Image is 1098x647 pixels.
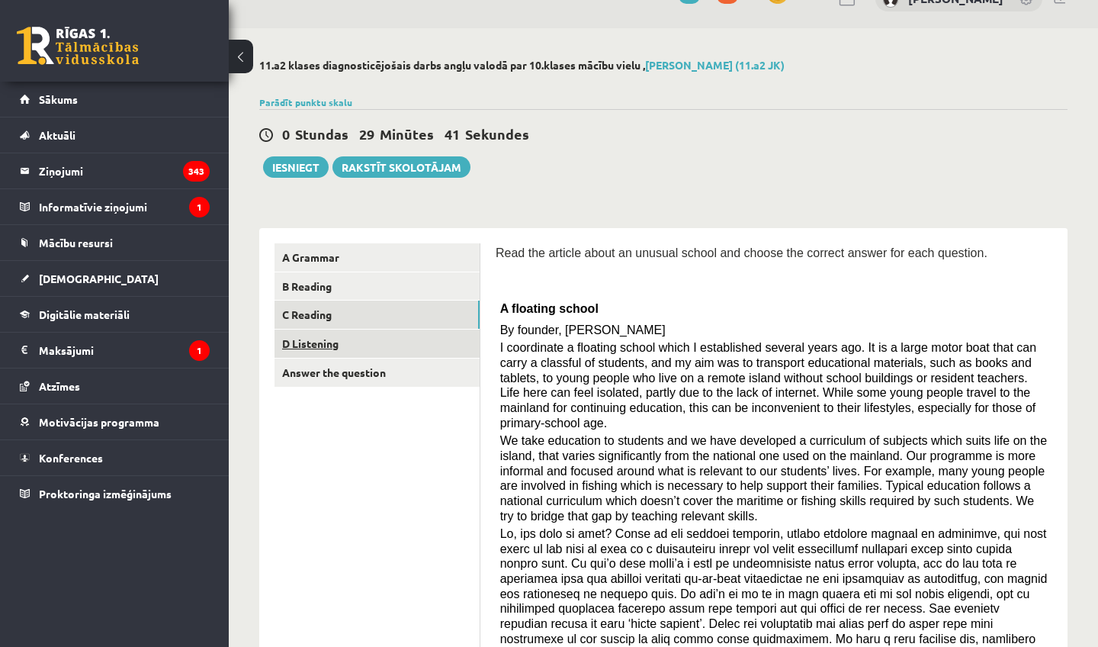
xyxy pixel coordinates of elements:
a: Atzīmes [20,369,210,404]
a: Rīgas 1. Tālmācības vidusskola [17,27,139,65]
a: [DEMOGRAPHIC_DATA] [20,261,210,296]
span: Mācību resursi [39,236,113,249]
span: I coordinate a floating school which I established several years ago. It is a large motor boat th... [500,341,1037,429]
span: 29 [359,125,374,143]
span: Konferences [39,451,103,465]
i: 1 [189,197,210,217]
i: 343 [183,161,210,182]
a: Ziņojumi343 [20,153,210,188]
a: [PERSON_NAME] (11.a2 JK) [645,58,785,72]
span: Aktuāli [39,128,75,142]
span: Atzīmes [39,379,80,393]
a: Maksājumi1 [20,333,210,368]
span: 41 [445,125,460,143]
a: Rakstīt skolotājam [332,156,470,178]
span: Digitālie materiāli [39,307,130,321]
h2: 11.a2 klases diagnosticējošais darbs angļu valodā par 10.klases mācību vielu , [259,59,1067,72]
button: Iesniegt [263,156,329,178]
legend: Informatīvie ziņojumi [39,189,210,224]
a: Konferences [20,440,210,475]
span: Sekundes [465,125,529,143]
a: B Reading [274,272,480,301]
a: Proktoringa izmēģinājums [20,476,210,511]
a: Digitālie materiāli [20,297,210,332]
a: Informatīvie ziņojumi1 [20,189,210,224]
i: 1 [189,340,210,361]
span: Stundas [295,125,348,143]
a: C Reading [274,301,480,329]
a: Sākums [20,82,210,117]
span: [DEMOGRAPHIC_DATA] [39,272,159,285]
a: Mācību resursi [20,225,210,260]
a: Motivācijas programma [20,404,210,439]
a: A Grammar [274,243,480,272]
a: Answer the question [274,359,480,387]
a: D Listening [274,330,480,358]
span: Proktoringa izmēģinājums [39,487,172,501]
span: Read the article about an unusual school and choose the correct answer for each question. [496,246,987,259]
legend: Ziņojumi [39,153,210,188]
span: A floating school [500,302,599,315]
span: Minūtes [380,125,434,143]
span: By founder, [PERSON_NAME] [500,323,666,336]
a: Aktuāli [20,117,210,153]
span: We take education to students and we have developed a curriculum of subjects which suits life on ... [500,434,1047,522]
span: Sākums [39,92,78,106]
legend: Maksājumi [39,333,210,368]
span: 0 [282,125,290,143]
a: Parādīt punktu skalu [259,96,352,108]
span: Motivācijas programma [39,415,159,429]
